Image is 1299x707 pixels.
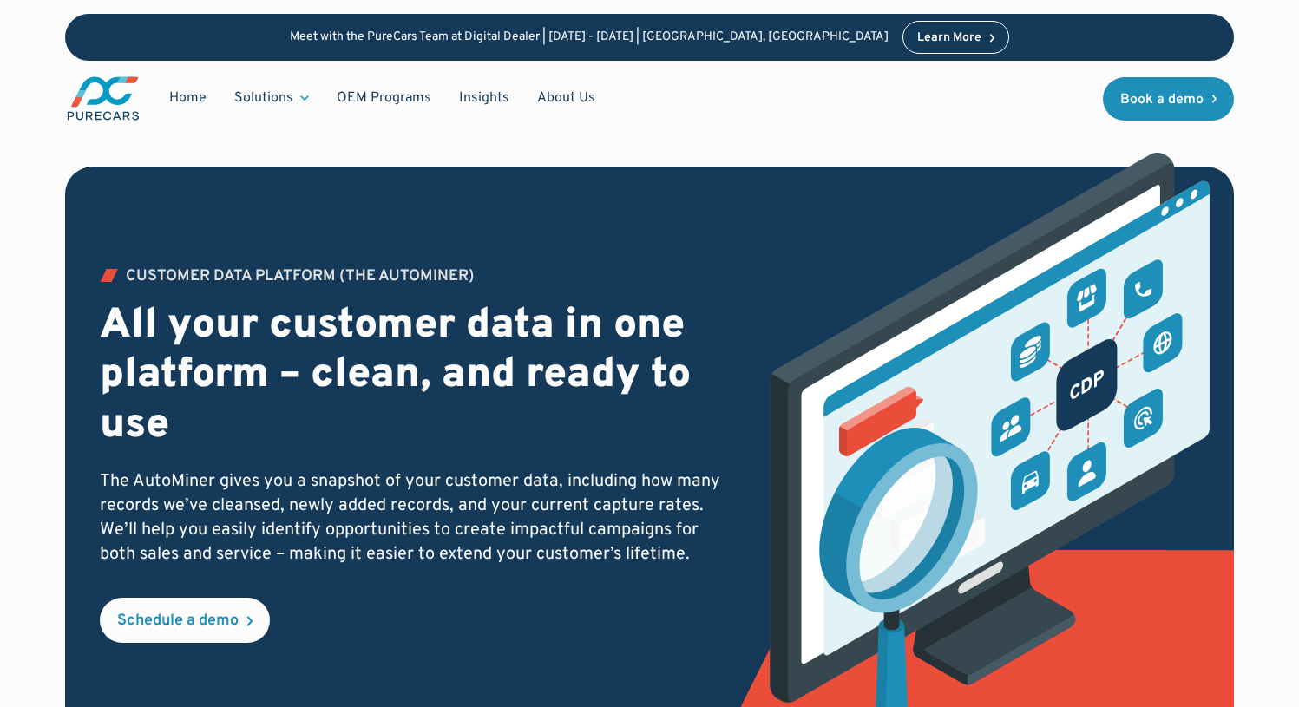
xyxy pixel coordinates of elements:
[155,82,220,115] a: Home
[1103,77,1235,121] a: Book a demo
[65,75,141,122] img: purecars logo
[1120,93,1204,107] div: Book a demo
[65,75,141,122] a: main
[445,82,523,115] a: Insights
[100,302,727,452] h2: All your customer data in one platform – clean, and ready to use
[126,269,475,285] div: Customer Data PLATFORM (The Autominer)
[100,598,270,643] a: Schedule a demo
[117,613,239,629] div: Schedule a demo
[523,82,609,115] a: About Us
[100,469,727,566] p: The AutoMiner gives you a snapshot of your customer data, including how many records we’ve cleans...
[220,82,323,115] div: Solutions
[290,30,889,45] p: Meet with the PureCars Team at Digital Dealer | [DATE] - [DATE] | [GEOGRAPHIC_DATA], [GEOGRAPHIC_...
[902,21,1010,54] a: Learn More
[323,82,445,115] a: OEM Programs
[917,32,981,44] div: Learn More
[234,88,293,108] div: Solutions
